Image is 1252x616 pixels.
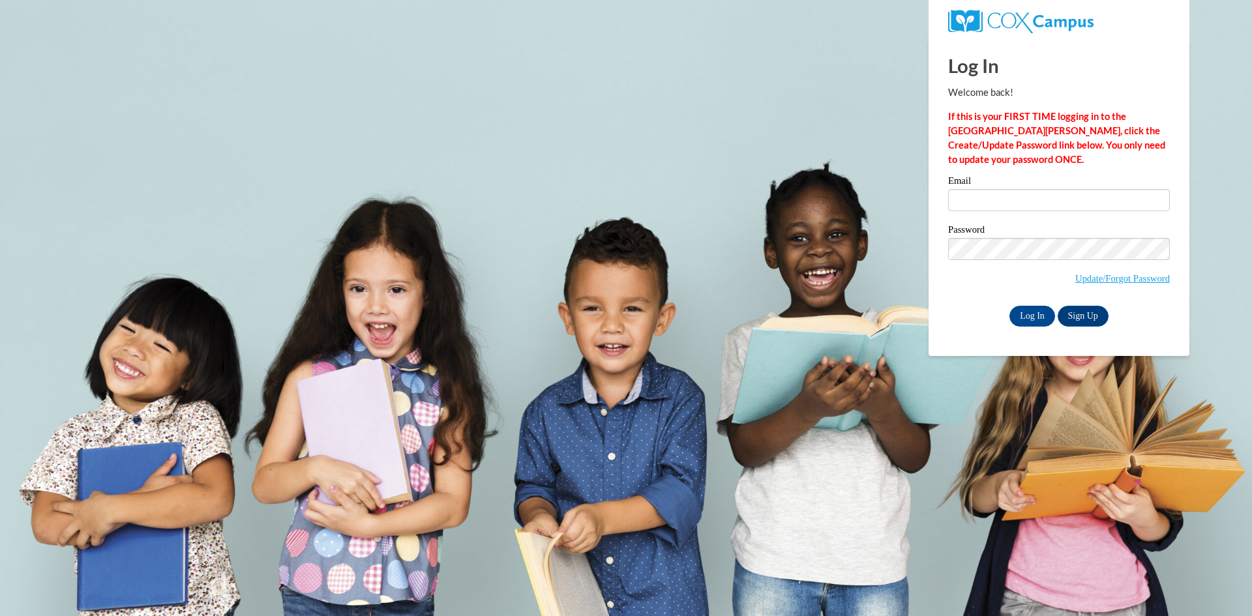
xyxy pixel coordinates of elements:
[948,225,1170,238] label: Password
[948,111,1165,165] strong: If this is your FIRST TIME logging in to the [GEOGRAPHIC_DATA][PERSON_NAME], click the Create/Upd...
[1058,306,1109,327] a: Sign Up
[948,10,1094,33] img: COX Campus
[948,85,1170,100] p: Welcome back!
[1009,306,1055,327] input: Log In
[948,176,1170,189] label: Email
[948,52,1170,79] h1: Log In
[1075,273,1170,284] a: Update/Forgot Password
[948,15,1094,26] a: COX Campus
